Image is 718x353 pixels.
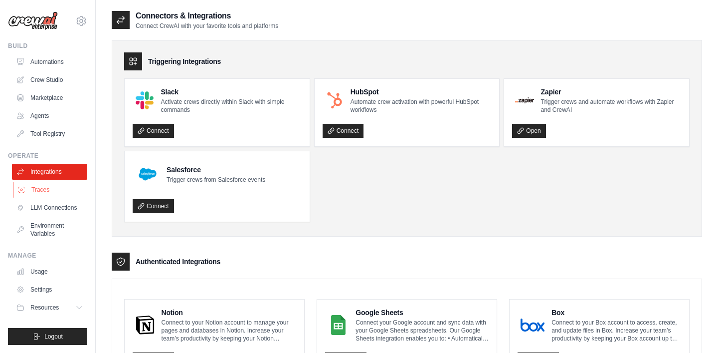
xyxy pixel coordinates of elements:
img: Box Logo [521,315,544,335]
a: Open [512,124,545,138]
span: Logout [44,333,63,341]
a: Connect [133,199,174,213]
img: HubSpot Logo [326,91,344,109]
a: Environment Variables [12,218,87,242]
p: Connect to your Notion account to manage your pages and databases in Notion. Increase your team’s... [162,319,296,343]
p: Connect your Google account and sync data with your Google Sheets spreadsheets. Our Google Sheets... [356,319,489,343]
h3: Triggering Integrations [148,56,221,66]
p: Trigger crews from Salesforce events [167,176,265,184]
a: Tool Registry [12,126,87,142]
p: Automate crew activation with powerful HubSpot workflows [351,98,492,114]
div: Manage [8,252,87,260]
div: Build [8,42,87,50]
button: Resources [12,300,87,316]
img: Logo [8,11,58,30]
a: Integrations [12,164,87,180]
img: Slack Logo [136,91,154,109]
h4: Slack [161,87,301,97]
img: Google Sheets Logo [328,315,349,335]
img: Zapier Logo [515,97,534,103]
h2: Connectors & Integrations [136,10,278,22]
h3: Authenticated Integrations [136,257,220,267]
img: Salesforce Logo [136,162,160,186]
p: Connect to your Box account to access, create, and update files in Box. Increase your team’s prod... [551,319,681,343]
p: Trigger crews and automate workflows with Zapier and CrewAI [541,98,681,114]
a: Automations [12,54,87,70]
img: Notion Logo [136,315,155,335]
h4: Salesforce [167,165,265,175]
p: Activate crews directly within Slack with simple commands [161,98,301,114]
h4: HubSpot [351,87,492,97]
a: Connect [323,124,364,138]
p: Connect CrewAI with your favorite tools and platforms [136,22,278,30]
a: Agents [12,108,87,124]
div: Operate [8,152,87,160]
h4: Notion [162,308,296,318]
a: LLM Connections [12,200,87,216]
a: Traces [13,182,88,198]
a: Crew Studio [12,72,87,88]
a: Connect [133,124,174,138]
span: Resources [30,304,59,312]
h4: Box [551,308,681,318]
a: Settings [12,282,87,298]
h4: Zapier [541,87,681,97]
button: Logout [8,328,87,345]
h4: Google Sheets [356,308,489,318]
a: Marketplace [12,90,87,106]
a: Usage [12,264,87,280]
